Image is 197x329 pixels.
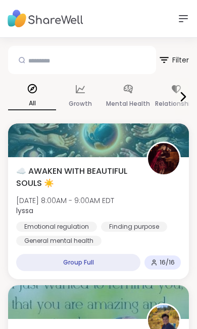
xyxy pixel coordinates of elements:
img: ShareWell Nav Logo [8,5,83,33]
div: General mental health [16,236,102,246]
span: [DATE] 8:00AM - 9:00AM EDT [16,195,114,206]
div: Emotional regulation [16,222,97,232]
span: Filter [158,48,189,72]
b: lyssa [16,206,33,216]
p: All [8,97,56,110]
p: Mental Health [106,98,150,110]
span: 16 / 16 [160,258,175,267]
div: Group Full [16,254,140,271]
span: ☁️ AWAKEN WITH BEAUTIFUL SOULS ☀️ [16,165,135,189]
button: Filter [158,46,189,74]
div: Finding purpose [101,222,167,232]
img: lyssa [148,143,179,174]
p: Growth [69,98,92,110]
